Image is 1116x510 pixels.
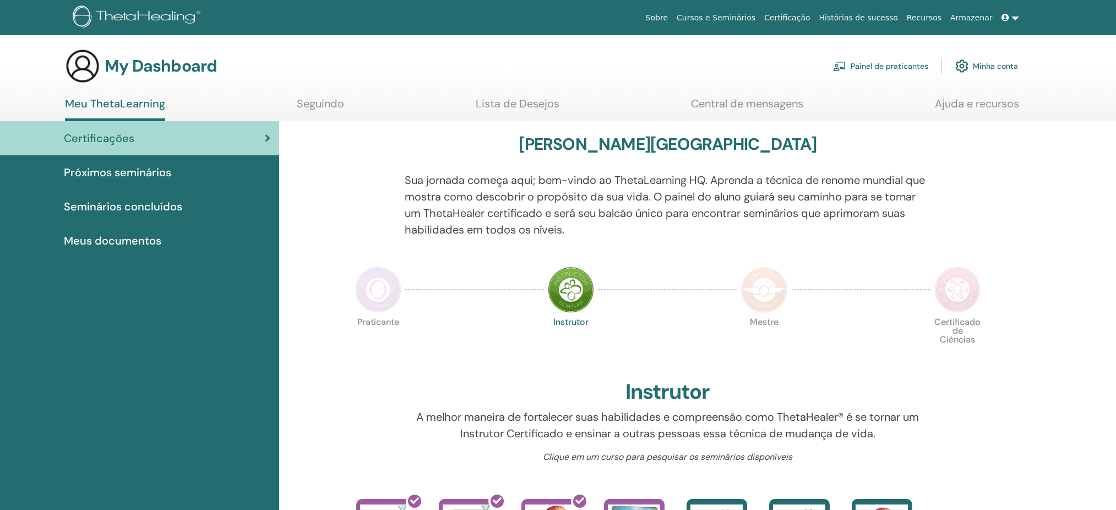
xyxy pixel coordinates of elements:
[833,54,928,78] a: Painel de praticantes
[741,267,787,313] img: Master
[476,97,559,118] a: Lista de Desejos
[641,8,672,28] a: Sobre
[760,8,814,28] a: Certificação
[955,57,968,75] img: cog.svg
[64,130,134,147] span: Certificações
[935,97,1019,118] a: Ajuda e recursos
[405,409,930,442] p: A melhor maneira de fortalecer suas habilidades e compreensão como ThetaHealer® é se tornar um In...
[955,54,1018,78] a: Minha conta
[548,267,594,313] img: Instructor
[519,134,816,154] h3: [PERSON_NAME][GEOGRAPHIC_DATA]
[64,164,171,181] span: Próximos seminários
[64,232,161,249] span: Meus documentos
[548,318,594,364] p: Instrutor
[297,97,344,118] a: Seguindo
[355,318,401,364] p: Praticante
[672,8,760,28] a: Cursos e Seminários
[625,379,710,405] h2: Instrutor
[65,97,165,121] a: Meu ThetaLearning
[934,318,981,364] p: Certificado de Ciências
[934,267,981,313] img: Certificate of Science
[833,61,846,71] img: chalkboard-teacher.svg
[65,48,100,84] img: generic-user-icon.jpg
[815,8,902,28] a: Histórias de sucesso
[405,172,930,238] p: Sua jornada começa aqui; bem-vindo ao ThetaLearning HQ. Aprenda a técnica de renome mundial que m...
[946,8,997,28] a: Armazenar
[355,267,401,313] img: Practitioner
[902,8,946,28] a: Recursos
[741,318,787,364] p: Mestre
[73,6,204,30] img: logo.png
[405,451,930,464] p: Clique em um curso para pesquisar os seminários disponíveis
[64,198,182,215] span: Seminários concluídos
[691,97,803,118] a: Central de mensagens
[105,56,217,76] h3: My Dashboard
